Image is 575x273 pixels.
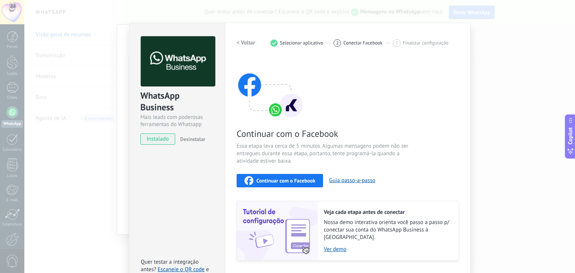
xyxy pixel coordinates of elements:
button: < Voltar [237,36,255,50]
a: Ver demo [324,246,451,253]
img: connect with facebook [237,59,304,119]
img: logo_main.png [141,36,215,87]
span: Copilot [567,128,574,145]
button: Guia passo-a-passo [329,177,375,184]
span: Essa etapa leva cerca de 5 minutos. Algumas mensagens podem não ser entregues durante essa etapa,... [237,142,415,165]
span: Desinstalar [180,136,205,142]
div: WhatsApp Business [140,90,214,114]
h2: < Voltar [237,39,255,46]
span: 2 [336,40,339,46]
div: Mais leads com poderosas ferramentas do Whatsapp [140,114,214,128]
span: 3 [395,40,398,46]
span: Conectar Facebook [343,40,383,46]
span: instalado [141,134,175,145]
span: Selecionar aplicativo [280,40,323,46]
button: Continuar com o Facebook [237,174,323,187]
span: Continuar com o Facebook [237,128,415,139]
h2: Veja cada etapa antes de conectar [324,209,451,216]
span: Quer testar a integração antes? [141,258,198,273]
span: Nossa demo interativa orienta você passo a passo p/ conectar sua conta do WhatsApp Business à [GE... [324,219,451,241]
span: Continuar com o Facebook [256,178,315,183]
button: Desinstalar [177,134,205,145]
a: Escaneie o QR code [158,266,204,273]
span: Finalizar configuração [403,40,448,46]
